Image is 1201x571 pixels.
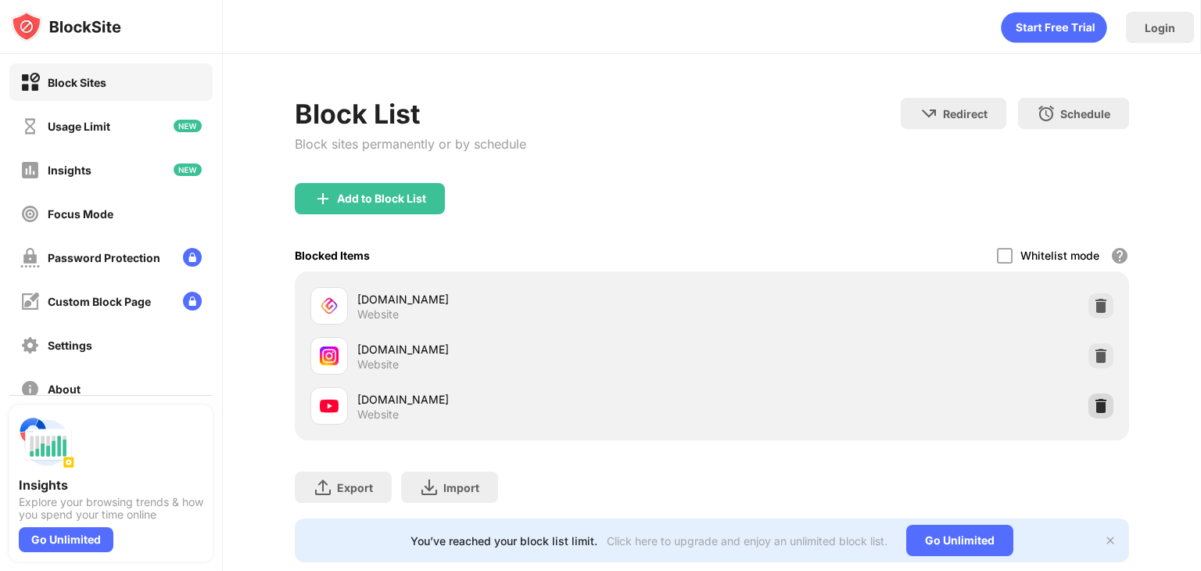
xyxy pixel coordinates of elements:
[20,248,40,268] img: password-protection-off.svg
[295,136,526,152] div: Block sites permanently or by schedule
[48,382,81,396] div: About
[20,379,40,399] img: about-off.svg
[19,496,203,521] div: Explore your browsing trends & how you spend your time online
[357,408,399,422] div: Website
[320,397,339,415] img: favicons
[906,525,1013,556] div: Go Unlimited
[48,76,106,89] div: Block Sites
[337,192,426,205] div: Add to Block List
[48,163,91,177] div: Insights
[943,107,988,120] div: Redirect
[357,307,399,321] div: Website
[174,163,202,176] img: new-icon.svg
[357,341,712,357] div: [DOMAIN_NAME]
[1020,249,1099,262] div: Whitelist mode
[48,251,160,264] div: Password Protection
[443,481,479,494] div: Import
[1145,21,1175,34] div: Login
[295,249,370,262] div: Blocked Items
[48,120,110,133] div: Usage Limit
[20,336,40,355] img: settings-off.svg
[19,415,75,471] img: push-insights.svg
[357,357,399,372] div: Website
[320,296,339,315] img: favicons
[174,120,202,132] img: new-icon.svg
[19,477,203,493] div: Insights
[20,204,40,224] img: focus-off.svg
[19,527,113,552] div: Go Unlimited
[357,391,712,408] div: [DOMAIN_NAME]
[1104,534,1117,547] img: x-button.svg
[295,98,526,130] div: Block List
[48,207,113,221] div: Focus Mode
[607,534,887,548] div: Click here to upgrade and enjoy an unlimited block list.
[410,534,597,548] div: You’ve reached your block list limit.
[48,295,151,308] div: Custom Block Page
[1001,12,1107,43] div: animation
[320,347,339,365] img: favicons
[20,292,40,311] img: customize-block-page-off.svg
[337,481,373,494] div: Export
[183,292,202,311] img: lock-menu.svg
[357,291,712,307] div: [DOMAIN_NAME]
[20,73,40,92] img: block-on.svg
[20,160,40,180] img: insights-off.svg
[11,11,121,42] img: logo-blocksite.svg
[1060,107,1110,120] div: Schedule
[48,339,92,352] div: Settings
[20,117,40,136] img: time-usage-off.svg
[183,248,202,267] img: lock-menu.svg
